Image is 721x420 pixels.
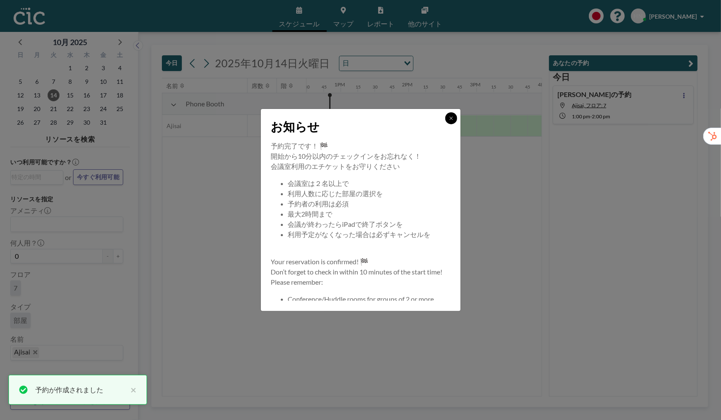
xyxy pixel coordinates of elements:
[271,268,443,276] span: Don’t forget to check in within 10 minutes of the start time!
[288,220,403,228] span: 会議が終わったらiPadで終了ボタンを
[271,142,328,150] span: 予約完了です！ 🏁
[35,385,126,395] div: 予約が作成されました
[271,152,421,160] span: 開始から10分以内のチェックインをお忘れなく！
[271,257,369,266] span: Your reservation is confirmed! 🏁
[288,189,383,197] span: 利用人数に応じた部屋の選択を
[288,210,333,218] span: 最大2時間まで
[288,230,431,238] span: 利用予定がなくなった場合は必ずキャンセルを
[126,385,136,395] button: close
[271,278,323,286] span: Please remember:
[271,162,400,170] span: 会議室利用のエチケットをお守りください
[271,119,320,134] span: お知らせ
[288,179,349,187] span: 会議室は２名以上で
[288,295,434,303] span: Conference/Huddle rooms for groups of 2 or more
[288,200,349,208] span: 予約者の利用は必須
